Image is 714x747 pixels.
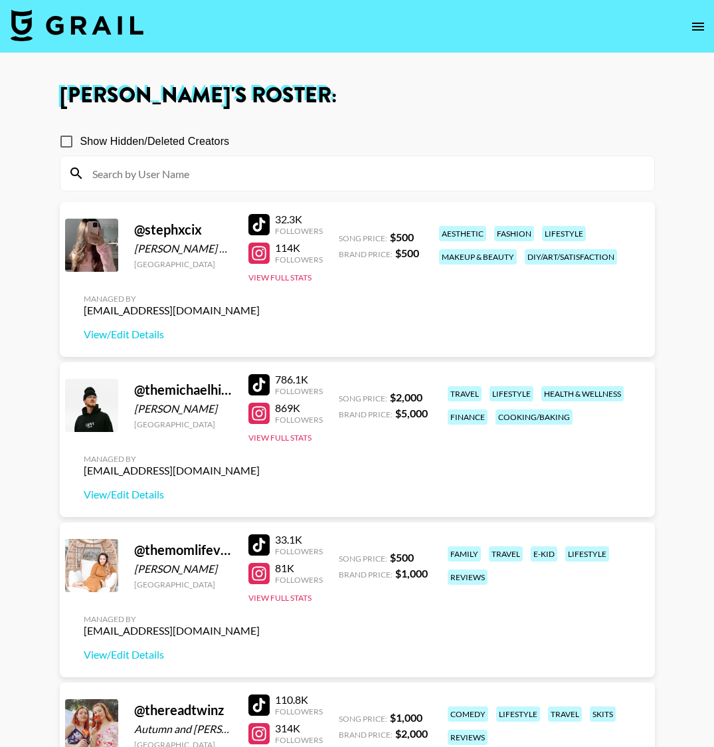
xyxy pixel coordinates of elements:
[339,570,393,580] span: Brand Price:
[84,464,260,477] div: [EMAIL_ADDRESS][DOMAIN_NAME]
[439,249,517,265] div: makeup & beauty
[275,255,323,265] div: Followers
[339,714,387,724] span: Song Price:
[134,542,232,558] div: @ themomlifevlogs
[339,554,387,564] span: Song Price:
[439,226,486,241] div: aesthetic
[548,706,582,722] div: travel
[496,706,540,722] div: lifestyle
[134,562,232,576] div: [PERSON_NAME]
[275,722,323,735] div: 314K
[395,407,428,419] strong: $ 5,000
[84,304,260,317] div: [EMAIL_ADDRESS][DOMAIN_NAME]
[339,393,387,403] span: Song Price:
[495,409,573,425] div: cooking/baking
[134,259,232,269] div: [GEOGRAPHIC_DATA]
[11,9,143,41] img: Grail Talent
[490,386,533,401] div: lifestyle
[339,730,393,740] span: Brand Price:
[275,735,323,745] div: Followers
[275,533,323,546] div: 33.1K
[84,328,260,341] a: View/Edit Details
[275,706,323,716] div: Followers
[395,567,428,580] strong: $ 1,000
[134,381,232,398] div: @ themichaelhickey
[339,249,393,259] span: Brand Price:
[489,546,523,562] div: travel
[80,134,230,150] span: Show Hidden/Deleted Creators
[390,551,414,564] strong: $ 500
[248,593,312,603] button: View Full Stats
[390,711,422,724] strong: $ 1,000
[134,580,232,589] div: [GEOGRAPHIC_DATA]
[525,249,617,265] div: diy/art/satisfaction
[84,614,260,624] div: Managed By
[448,570,488,585] div: reviews
[134,722,232,736] div: Autumn and [PERSON_NAME]
[134,221,232,238] div: @ stephxcix
[339,233,387,243] span: Song Price:
[565,546,609,562] div: lifestyle
[275,373,323,386] div: 786.1K
[448,386,482,401] div: travel
[84,294,260,304] div: Managed By
[275,241,323,255] div: 114K
[84,648,260,661] a: View/Edit Details
[390,231,414,243] strong: $ 500
[275,401,323,415] div: 869K
[541,386,624,401] div: health & wellness
[248,433,312,443] button: View Full Stats
[134,419,232,429] div: [GEOGRAPHIC_DATA]
[84,488,260,501] a: View/Edit Details
[84,454,260,464] div: Managed By
[395,727,428,740] strong: $ 2,000
[395,247,419,259] strong: $ 500
[448,546,481,562] div: family
[134,402,232,415] div: [PERSON_NAME]
[248,272,312,282] button: View Full Stats
[275,562,323,575] div: 81K
[448,730,488,745] div: reviews
[60,85,655,106] h1: [PERSON_NAME] 's Roster:
[134,702,232,718] div: @ thereadtwinz
[134,242,232,255] div: [PERSON_NAME] El-[PERSON_NAME]
[84,624,260,637] div: [EMAIL_ADDRESS][DOMAIN_NAME]
[84,163,646,184] input: Search by User Name
[590,706,616,722] div: skits
[448,706,488,722] div: comedy
[275,415,323,425] div: Followers
[542,226,586,241] div: lifestyle
[339,409,393,419] span: Brand Price:
[275,546,323,556] div: Followers
[494,226,534,241] div: fashion
[390,391,422,403] strong: $ 2,000
[275,213,323,226] div: 32.3K
[275,226,323,236] div: Followers
[275,693,323,706] div: 110.8K
[685,13,711,40] button: open drawer
[531,546,557,562] div: e-kid
[275,575,323,585] div: Followers
[448,409,488,425] div: finance
[275,386,323,396] div: Followers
